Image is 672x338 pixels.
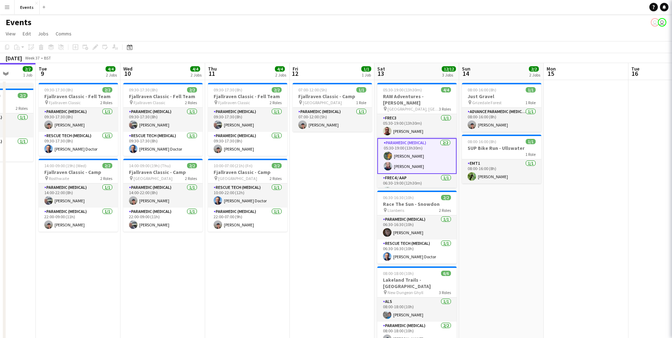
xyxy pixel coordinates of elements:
app-job-card: 07:00-12:00 (5h)1/1Fjallraven Classic - Camp [GEOGRAPHIC_DATA]1 RoleParamedic (Medical)1/107:00-1... [293,83,372,132]
span: Jobs [38,30,49,37]
div: 2 Jobs [529,72,540,78]
app-job-card: 08:00-16:00 (8h)1/1SUP Bike Run - Ullswater1 RoleEMT11/108:00-16:00 (8h)[PERSON_NAME] [462,135,541,184]
span: 1/1 [361,66,371,72]
h3: Fjallraven Classic - Fell Team [208,93,287,100]
span: [GEOGRAPHIC_DATA] [303,100,342,105]
span: Comms [56,30,72,37]
span: 05:30-19:00 (13h30m) [383,87,422,92]
span: 2/2 [102,87,112,92]
span: 2/2 [18,93,28,98]
span: 2 Roles [270,100,282,105]
span: Fjallraven Classic [218,100,250,105]
span: 9 [38,69,47,78]
app-card-role: Paramedic (Medical)1/109:30-17:30 (8h)[PERSON_NAME] [208,132,287,156]
span: 2 Roles [16,106,28,111]
span: 6/6 [441,271,451,276]
span: 2 Roles [100,176,112,181]
app-job-card: 14:00-09:00 (19h) (Thu)2/2Fjallraven Classic - Camp [GEOGRAPHIC_DATA]2 RolesParamedic (Medical)1/... [123,159,203,232]
span: 2/2 [272,87,282,92]
span: 4/4 [275,66,285,72]
app-card-role: Rescue Tech (Medical)1/109:30-17:30 (8h)[PERSON_NAME] Doctor [39,132,118,156]
span: 1 Role [525,152,536,157]
app-job-card: 06:30-16:30 (10h)2/2Race The Sun - Snowdon Llanberis2 RolesParamedic (Medical)1/106:30-16:30 (10h... [377,191,457,264]
span: Fri [293,66,298,72]
span: 14 [461,69,470,78]
span: 1 Role [525,100,536,105]
app-job-card: 05:30-19:00 (13h30m)4/4RAW Adventures - [PERSON_NAME] [GEOGRAPHIC_DATA], [GEOGRAPHIC_DATA]3 Roles... [377,83,457,188]
span: 14:00-09:00 (19h) (Thu) [129,163,171,168]
span: 2/2 [187,163,197,168]
span: Fjallraven Classic [134,100,165,105]
app-card-role: Paramedic (Medical)1/107:00-12:00 (5h)[PERSON_NAME] [293,108,372,132]
app-card-role: ALS1/108:00-18:00 (10h)[PERSON_NAME] [377,298,457,322]
span: Sun [462,66,470,72]
h3: Just Gravel [462,93,541,100]
app-card-role: FREC4 / AAP1/106:30-19:00 (12h30m) [377,174,457,198]
app-card-role: Rescue Tech (Medical)1/109:30-17:30 (8h)[PERSON_NAME] Doctor [123,132,203,156]
span: 4/4 [106,66,115,72]
app-user-avatar: Paul Wilmore [651,18,659,27]
app-job-card: 09:30-17:30 (8h)2/2Fjallraven Classic - Fell Team Fjallraven Classic2 RolesParamedic (Medical)1/1... [39,83,118,156]
span: 08:00-18:00 (10h) [383,271,414,276]
app-user-avatar: Paul Wilmore [658,18,666,27]
div: 3 Jobs [442,72,456,78]
span: Week 37 [23,55,41,61]
span: 2/2 [529,66,539,72]
app-card-role: FREC31/105:30-19:00 (13h30m)[PERSON_NAME] [377,114,457,138]
app-card-role: Paramedic (Medical)1/122:00-09:00 (11h)[PERSON_NAME] [39,208,118,232]
span: 3 Roles [439,106,451,112]
span: Llanberis [388,208,404,213]
app-job-card: 14:00-09:00 (19h) (Wed)2/2Fjallraven Classic - Camp Rosthwaite2 RolesParamedic (Medical)1/114:00-... [39,159,118,232]
span: 12 [292,69,298,78]
span: 4/4 [190,66,200,72]
span: View [6,30,16,37]
app-job-card: 10:00-07:00 (21h) (Fri)2/2Fjallraven Classic - Camp [GEOGRAPHIC_DATA]2 RolesRescue Tech (Medical)... [208,159,287,232]
div: 1 Job [23,72,32,78]
h1: Events [6,17,32,28]
div: 2 Jobs [275,72,286,78]
span: [GEOGRAPHIC_DATA], [GEOGRAPHIC_DATA] [388,106,439,112]
span: 06:30-16:30 (10h) [383,195,414,200]
span: 1/1 [526,139,536,144]
span: 09:30-17:30 (8h) [44,87,73,92]
span: 2/2 [272,163,282,168]
app-job-card: 09:30-17:30 (8h)2/2Fjallraven Classic - Fell Team Fjallraven Classic2 RolesParamedic (Medical)1/1... [208,83,287,156]
span: 15 [546,69,556,78]
span: Thu [208,66,217,72]
div: BST [44,55,51,61]
div: 08:00-16:00 (8h)1/1Just Gravel Grizedale Forest1 RoleAdvance Paramedic (Medical)1/108:00-16:00 (8... [462,83,541,132]
h3: Fjallraven Classic - Camp [208,169,287,175]
app-card-role: Paramedic (Medical)1/109:30-17:30 (8h)[PERSON_NAME] [39,108,118,132]
span: 2 Roles [185,176,197,181]
div: [DATE] [6,55,22,62]
a: Comms [53,29,74,38]
span: 11 [207,69,217,78]
span: 07:00-12:00 (5h) [298,87,327,92]
app-job-card: 09:30-17:30 (8h)2/2Fjallraven Classic - Fell Team Fjallraven Classic2 RolesParamedic (Medical)1/1... [123,83,203,156]
span: New Dungeon Ghyll [388,290,423,295]
span: Sat [377,66,385,72]
div: 1 Job [362,72,371,78]
app-card-role: Paramedic (Medical)2/205:30-19:00 (13h30m)[PERSON_NAME][PERSON_NAME] [377,138,457,174]
span: 10 [122,69,132,78]
a: Edit [20,29,34,38]
h3: Fjallraven Classic - Fell Team [39,93,118,100]
span: 2 Roles [439,208,451,213]
app-card-role: Paramedic (Medical)1/109:30-17:30 (8h)[PERSON_NAME] [123,108,203,132]
span: 2 Roles [185,100,197,105]
app-card-role: Paramedic (Medical)1/114:00-22:00 (8h)[PERSON_NAME] [39,184,118,208]
h3: SUP Bike Run - Ullswater [462,145,541,151]
span: 2 Roles [270,176,282,181]
span: Tue [39,66,47,72]
span: 3 Roles [439,290,451,295]
span: 4/4 [441,87,451,92]
span: [GEOGRAPHIC_DATA] [134,176,173,181]
app-card-role: Paramedic (Medical)1/122:00-09:00 (11h)[PERSON_NAME] [123,208,203,232]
